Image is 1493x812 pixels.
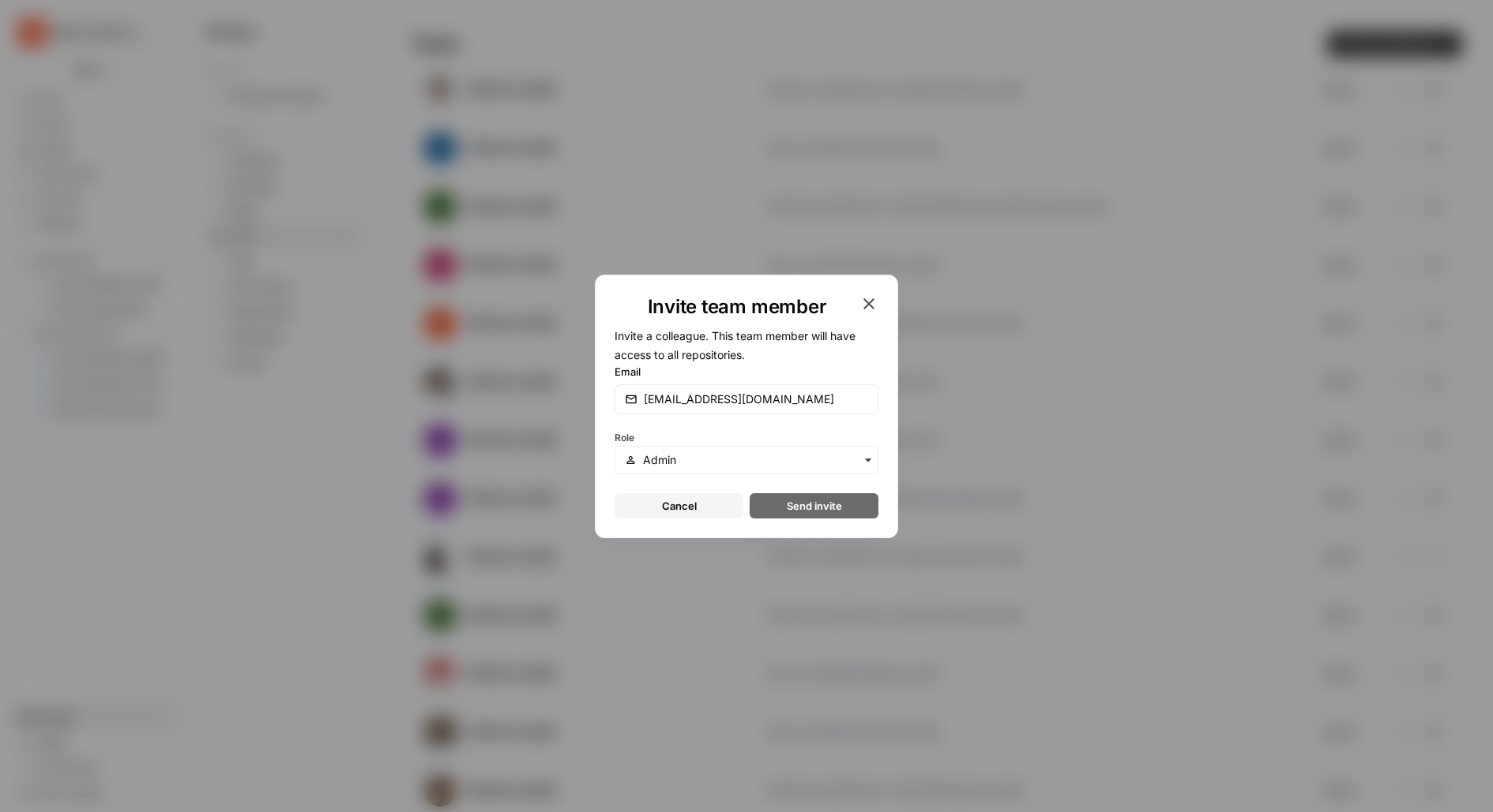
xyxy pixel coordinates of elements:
span: Role [615,432,634,443]
button: Send invite [750,493,878,518]
label: Email [615,364,878,380]
span: Invite a colleague. This team member will have access to all repositories. [615,329,856,361]
button: Cancel [615,493,743,518]
span: Cancel [662,498,697,514]
h1: Invite team member [615,294,859,320]
input: Admin [643,452,868,468]
span: Send invite [787,498,842,514]
input: email@company.com [644,391,868,407]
